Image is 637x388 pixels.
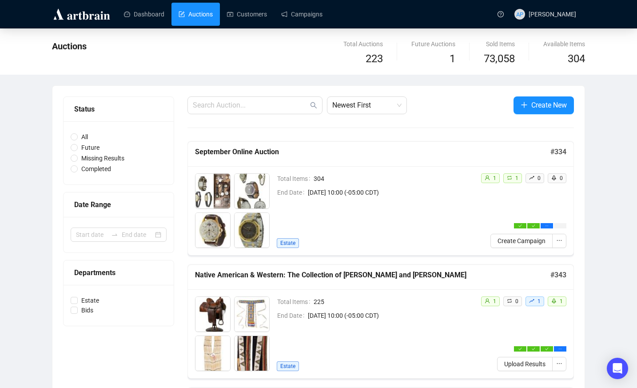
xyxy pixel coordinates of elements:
[515,175,518,181] span: 1
[529,298,534,304] span: rise
[277,361,299,371] span: Estate
[516,9,524,19] span: AP
[558,347,562,351] span: ellipsis
[518,224,522,228] span: check
[518,347,522,351] span: check
[195,213,230,248] img: 178_1.jpg
[308,311,474,320] span: [DATE] 10:00 (-05:00 CDT)
[111,231,118,238] span: to
[484,39,515,49] div: Sold Items
[277,297,314,307] span: Total Items
[78,164,115,174] span: Completed
[76,230,107,240] input: Start date
[78,305,97,315] span: Bids
[560,175,563,181] span: 0
[235,213,269,248] img: 179_1.jpg
[314,297,474,307] span: 225
[485,175,490,180] span: user
[532,347,535,351] span: check
[556,237,562,244] span: ellipsis
[493,298,496,304] span: 1
[550,270,566,280] h5: # 343
[515,298,518,304] span: 0
[235,174,269,208] img: 177_1.jpg
[556,360,562,367] span: ellipsis
[111,231,118,238] span: swap-right
[124,3,164,26] a: Dashboard
[545,347,549,351] span: check
[277,174,314,184] span: Total Items
[529,175,534,180] span: rise
[529,11,576,18] span: [PERSON_NAME]
[493,175,496,181] span: 1
[195,297,230,332] img: 100_1.jpg
[277,188,308,197] span: End Date
[78,296,103,305] span: Estate
[179,3,213,26] a: Auctions
[507,175,512,180] span: retweet
[74,104,163,115] div: Status
[52,7,111,21] img: logo
[277,238,299,248] span: Estate
[543,39,585,49] div: Available Items
[235,336,269,371] img: 103_1.jpg
[308,188,474,197] span: [DATE] 10:00 (-05:00 CDT)
[78,143,103,152] span: Future
[193,100,308,111] input: Search Auction...
[550,147,566,157] h5: # 334
[560,298,563,304] span: 1
[195,270,550,280] h5: Native American & Western: The Collection of [PERSON_NAME] and [PERSON_NAME]
[332,97,402,114] span: Newest First
[74,267,163,278] div: Departments
[521,101,528,108] span: plus
[78,132,92,142] span: All
[310,102,317,109] span: search
[485,298,490,304] span: user
[366,52,383,65] span: 223
[607,358,628,379] div: Open Intercom Messenger
[235,297,269,332] img: 101_1.jpg
[498,11,504,17] span: question-circle
[514,96,574,114] button: Create New
[187,264,574,379] a: Native American & Western: The Collection of [PERSON_NAME] and [PERSON_NAME]#343Total Items225End...
[281,3,322,26] a: Campaigns
[195,174,230,208] img: 176_1.jpg
[507,298,512,304] span: retweet
[497,357,553,371] button: Upload Results
[277,311,308,320] span: End Date
[187,141,574,256] a: September Online Auction#334Total Items304End Date[DATE] 10:00 (-05:00 CDT)Estateuser1retweet1ris...
[532,224,535,228] span: check
[490,234,553,248] button: Create Campaign
[531,100,567,111] span: Create New
[537,298,541,304] span: 1
[545,224,549,228] span: ellipsis
[484,51,515,68] span: 73,058
[568,52,585,65] span: 304
[122,230,153,240] input: End date
[551,175,557,180] span: rocket
[314,174,474,184] span: 304
[52,41,87,52] span: Auctions
[74,199,163,210] div: Date Range
[195,147,550,157] h5: September Online Auction
[537,175,541,181] span: 0
[411,39,455,49] div: Future Auctions
[195,336,230,371] img: 102_1.jpg
[504,359,545,369] span: Upload Results
[227,3,267,26] a: Customers
[78,153,128,163] span: Missing Results
[450,52,455,65] span: 1
[551,298,557,304] span: rocket
[343,39,383,49] div: Total Auctions
[498,236,545,246] span: Create Campaign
